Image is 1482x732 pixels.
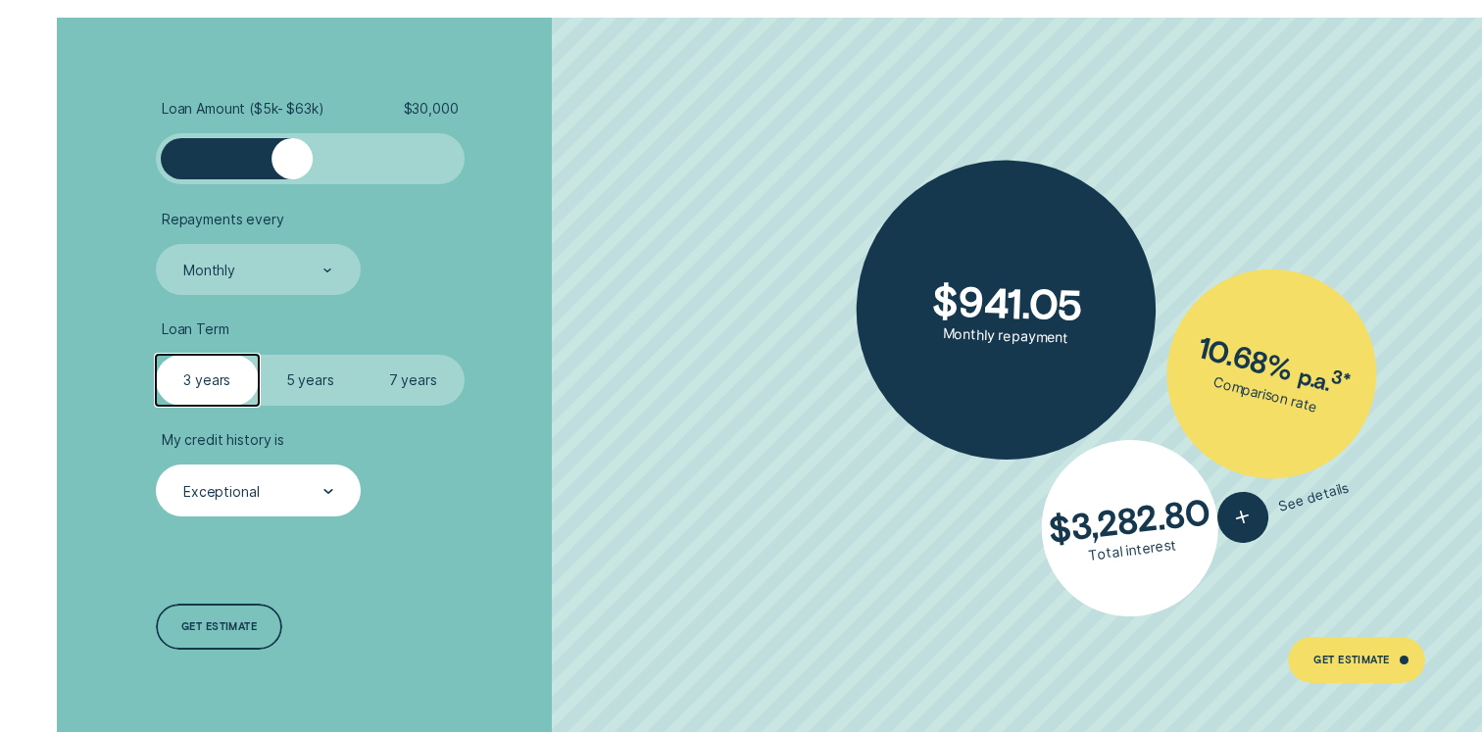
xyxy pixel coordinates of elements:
[259,355,362,407] label: 5 years
[362,355,465,407] label: 7 years
[162,100,324,118] span: Loan Amount ( $5k - $63k )
[162,211,284,228] span: Repayments every
[183,262,235,279] div: Monthly
[183,483,259,501] div: Exceptional
[404,100,459,118] span: $ 30,000
[156,355,259,407] label: 3 years
[162,431,284,449] span: My credit history is
[1288,637,1425,683] a: Get Estimate
[156,604,283,650] a: Get estimate
[1210,462,1354,548] button: See details
[1276,478,1350,514] span: See details
[162,320,229,338] span: Loan Term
